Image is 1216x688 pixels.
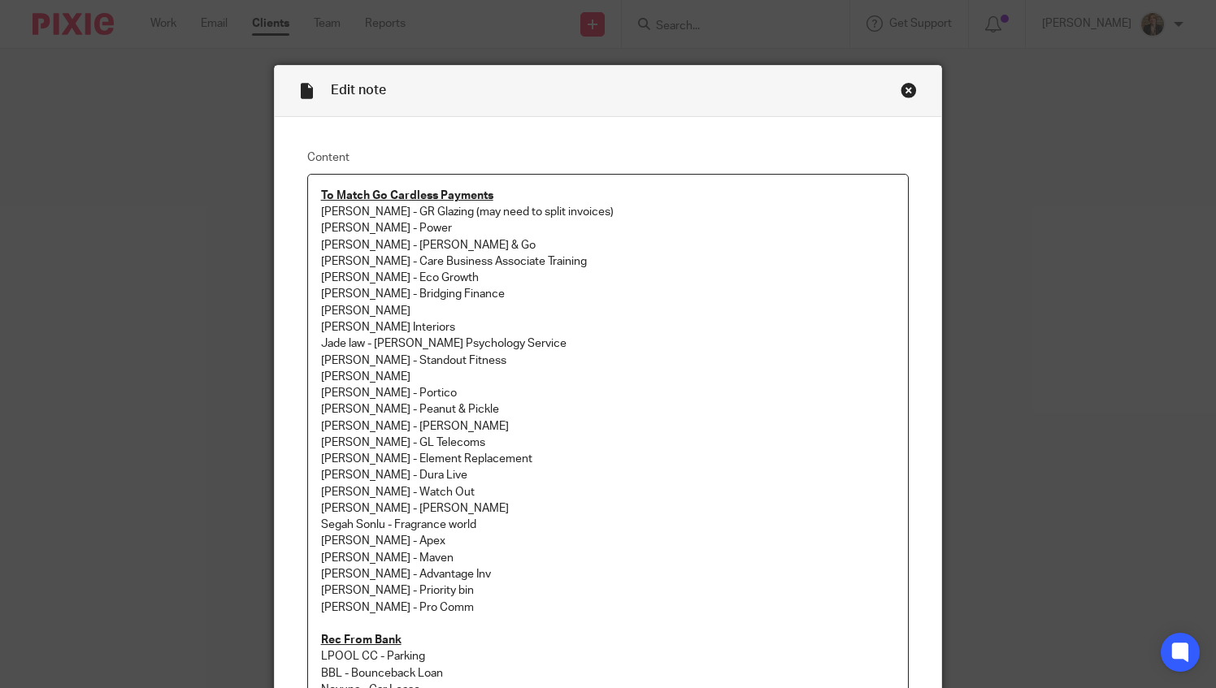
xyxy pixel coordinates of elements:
[321,418,896,435] p: [PERSON_NAME] - [PERSON_NAME]
[321,204,896,220] p: [PERSON_NAME] - GR Glazing (may need to split invoices)
[321,335,896,352] p: Jade law - [PERSON_NAME] Psychology Service
[321,599,896,633] p: [PERSON_NAME] - Pro Comm
[321,566,896,582] p: [PERSON_NAME] - Advantage Inv
[321,582,896,599] p: [PERSON_NAME] - Priority bin
[321,451,896,467] p: [PERSON_NAME] - Element Replacement
[321,634,402,646] u: Rec From Bank
[321,648,896,664] p: LPOOL CC - Parking
[321,270,896,286] p: [PERSON_NAME] - Eco Growth
[321,484,896,500] p: [PERSON_NAME] - Watch Out
[321,319,896,335] p: [PERSON_NAME] Interiors
[321,435,896,451] p: [PERSON_NAME] - GL Telecoms
[321,533,896,549] p: [PERSON_NAME] - Apex
[321,286,896,302] p: [PERSON_NAME] - Bridging Finance
[321,303,896,319] p: [PERSON_NAME]
[307,149,910,166] label: Content
[901,82,917,98] div: Close this dialog window
[321,517,896,533] p: Segah Sonlu - Fragrance world
[321,220,896,236] p: [PERSON_NAME] - Power
[321,385,896,401] p: [PERSON_NAME] - Portico
[321,253,896,270] p: [PERSON_NAME] - Care Business Associate Training
[321,353,896,369] p: [PERSON_NAME] - Standout Fitness
[331,84,386,97] span: Edit note
[321,190,493,201] u: To Match Go Cardless Payments
[321,467,896,483] p: [PERSON_NAME] - Dura Live
[321,500,896,517] p: [PERSON_NAME] - [PERSON_NAME]
[321,369,896,385] p: [PERSON_NAME]
[321,237,896,253] p: [PERSON_NAME] - [PERSON_NAME] & Go
[321,401,896,418] p: [PERSON_NAME] - Peanut & Pickle
[321,550,896,566] p: [PERSON_NAME] - Maven
[321,665,896,682] p: BBL - Bounceback Loan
